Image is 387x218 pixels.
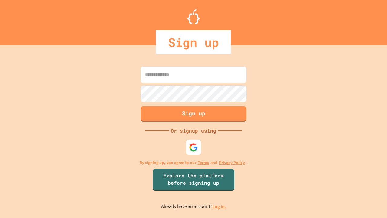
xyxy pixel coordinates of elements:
[187,9,200,24] img: Logo.svg
[140,160,248,166] p: By signing up, you agree to our and .
[156,30,231,54] div: Sign up
[189,143,198,152] img: google-icon.svg
[153,169,234,191] a: Explore the platform before signing up
[161,203,226,210] p: Already have an account?
[219,160,245,166] a: Privacy Policy
[212,203,226,210] a: Log in.
[198,160,209,166] a: Terms
[141,106,246,122] button: Sign up
[169,127,218,134] div: Or signup using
